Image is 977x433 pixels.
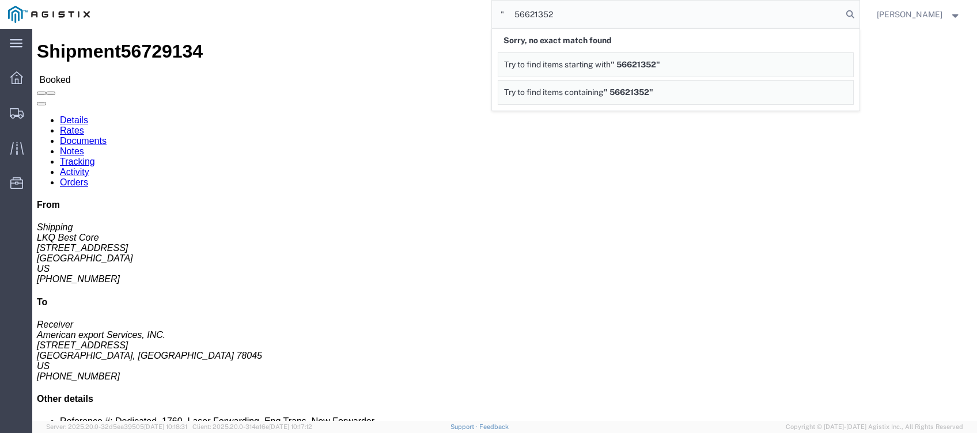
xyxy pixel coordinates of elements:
a: Feedback [479,423,509,430]
button: [PERSON_NAME] [876,7,961,21]
input: Search for shipment number, reference number [492,1,842,28]
span: Client: 2025.20.0-314a16e [192,423,312,430]
iframe: FS Legacy Container [32,29,977,421]
div: Sorry, no exact match found [498,29,854,52]
span: " 56621352" [611,60,660,69]
img: logo [8,6,90,23]
span: [DATE] 10:17:12 [269,423,312,430]
a: Support [450,423,479,430]
span: Server: 2025.20.0-32d5ea39505 [46,423,187,430]
span: [DATE] 10:18:31 [144,423,187,430]
span: " 56621352" [604,88,653,97]
span: Jorge Hinojosa [877,8,942,21]
span: Try to find items containing [504,88,604,97]
span: Try to find items starting with [504,60,611,69]
span: Copyright © [DATE]-[DATE] Agistix Inc., All Rights Reserved [786,422,963,432]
